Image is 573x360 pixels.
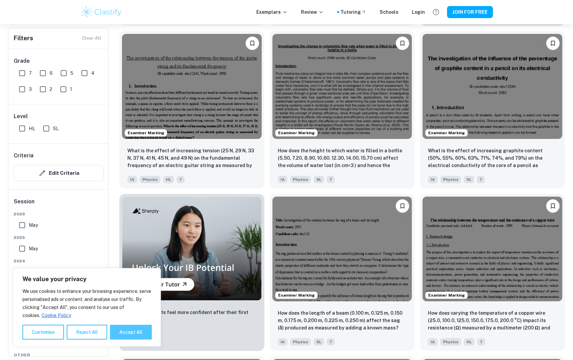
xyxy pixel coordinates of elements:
span: IA [278,176,288,183]
span: 1 [70,86,72,93]
span: IA [428,338,438,346]
span: 3 [29,86,32,93]
p: Exemplars [256,8,288,16]
img: Physics IA example thumbnail: How does the height to which water is fi [272,34,412,139]
span: HL [464,338,474,346]
a: Schools [380,8,398,16]
h6: Filters [14,34,33,43]
span: Other [14,352,104,358]
h6: Grade [14,57,104,65]
img: Physics IA example thumbnail: What is the effect of increasing graphit [423,34,562,139]
p: What is the effect of increasing graphite content (50%, 55%, 60%, 63%, 71%, 74%, and 79%) on the ... [428,147,557,170]
p: Review [301,8,324,16]
button: JOIN FOR FREE [447,6,493,18]
span: 2024 [14,258,104,264]
button: Please log in to bookmark exemplars [396,199,409,213]
a: Tutoring [340,8,366,16]
h6: Session [14,198,104,211]
span: 7 [29,69,32,77]
button: Edit Criteria [14,165,104,181]
span: Physics [140,176,161,183]
p: We value your privacy [22,275,152,283]
span: IA [127,176,137,183]
span: Examiner Marking [426,292,467,298]
a: Thumbnail96% of students feel more confident after their first lesson [119,194,264,351]
span: HL [29,125,35,132]
span: SL [314,176,324,183]
a: Examiner MarkingPlease log in to bookmark exemplarsHow does varying the temperature of a copper w... [420,194,565,351]
span: SL [464,176,474,183]
img: Physics IA example thumbnail: How does the length of a beam (0.100 m, [272,197,412,301]
button: Please log in to bookmark exemplars [246,37,259,50]
span: Physics [440,338,461,346]
span: May [29,245,38,252]
span: 7 [177,176,185,183]
span: 7 [477,338,485,346]
span: 5 [70,69,73,77]
p: We use cookies to enhance your browsing experience, serve personalised ads or content, and analys... [22,287,152,319]
button: Please log in to bookmark exemplars [546,199,560,213]
span: Physics [290,338,311,346]
button: Accept All [110,325,152,340]
p: What is the effect of increasing tension (25 N, 29 N, 33 N, 37 N, 41 N, 45 N, and 49 N) on the fu... [127,147,256,170]
button: Please log in to bookmark exemplars [546,37,560,50]
span: Examiner Marking [275,130,317,136]
span: Examiner Marking [125,130,167,136]
span: 2026 [14,211,104,217]
span: Examiner Marking [426,130,467,136]
span: 7 [477,176,485,183]
span: SL [53,125,59,132]
span: 7 [327,338,335,346]
a: Cookie Policy [41,312,71,318]
span: 6 [50,69,53,77]
span: IA [278,338,288,346]
span: 2 [50,86,52,93]
span: Examiner Marking [275,292,317,298]
div: We value your privacy [13,268,161,347]
button: Reject All [67,325,107,340]
p: How does the height to which water is filled in a bottle (5.50, 7.20, 8.90, 10.60. 12.30, 14.00, ... [278,147,407,170]
button: Help and Feedback [430,6,442,18]
span: HL [163,176,174,183]
p: How does varying the temperature of a copper wire (25.0, 100.0, 125.0, 150.0, 175.0, 200.0 °C) im... [428,309,557,332]
p: 96% of students feel more confident after their first lesson [127,309,256,323]
img: Physics IA example thumbnail: What is the effect of increasing tension [122,34,262,139]
span: Physics [290,176,311,183]
img: Clastify logo [80,5,123,19]
span: May [29,221,38,229]
button: Customise [22,325,64,340]
span: 2025 [14,235,104,241]
a: Examiner MarkingPlease log in to bookmark exemplarsWhat is the effect of increasing tension (25 N... [119,31,264,188]
a: Examiner MarkingPlease log in to bookmark exemplarsHow does the height to which water is filled i... [270,31,415,188]
p: How does the length of a beam (0.100 m, 0.125 m, 0.150 m, 0.175 m, 0.200 m, 0.225 m, 0.250 m) aff... [278,309,407,331]
a: Examiner MarkingPlease log in to bookmark exemplarsWhat is the effect of increasing graphite cont... [420,31,565,188]
span: IA [428,176,438,183]
img: Physics IA example thumbnail: How does varying the temperature of a co [423,197,562,301]
a: Examiner MarkingPlease log in to bookmark exemplarsHow does the length of a beam (0.100 m, 0.125 ... [270,194,415,351]
a: Login [412,8,425,16]
button: Please log in to bookmark exemplars [396,37,409,50]
img: Thumbnail [122,197,262,301]
span: Physics [440,176,461,183]
h6: Criteria [14,152,34,160]
span: 4 [91,69,94,77]
span: SL [314,338,324,346]
h6: Level [14,112,104,120]
span: 7 [327,176,335,183]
